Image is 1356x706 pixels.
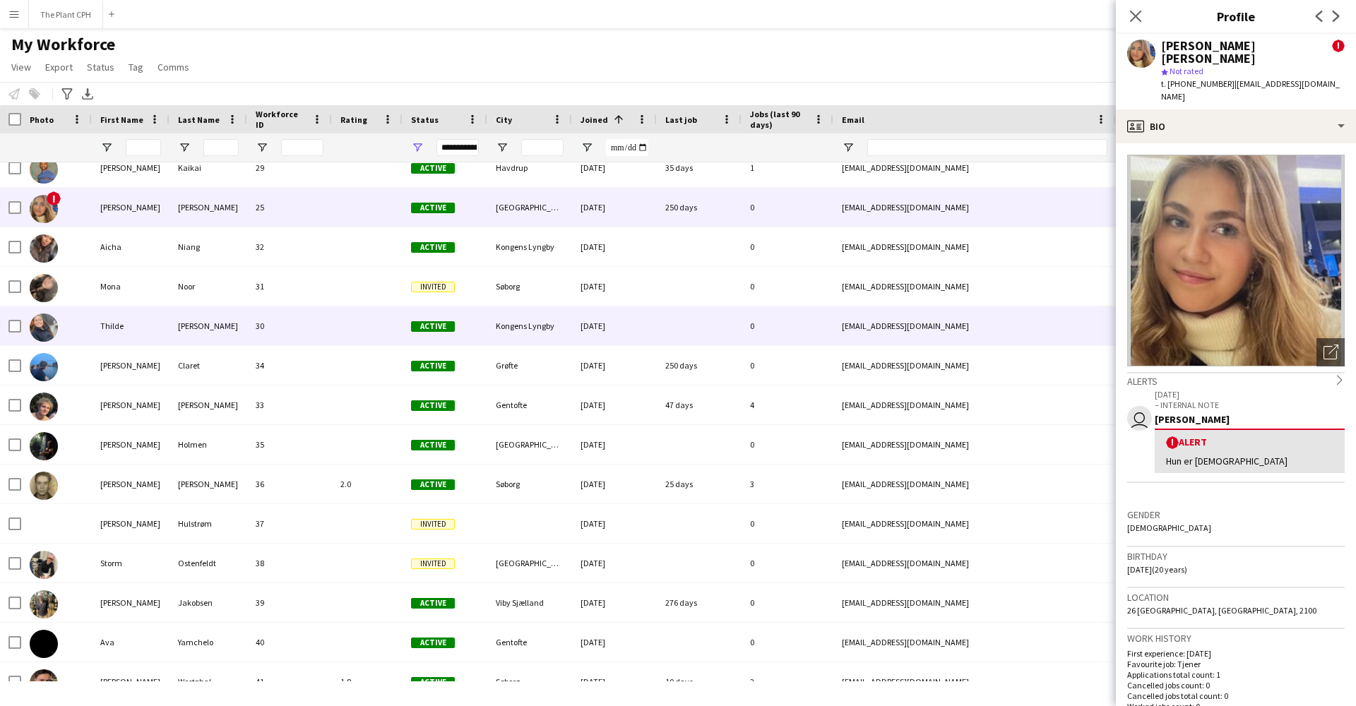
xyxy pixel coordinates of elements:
[572,623,657,662] div: [DATE]
[1127,669,1345,680] p: Applications total count: 1
[340,114,367,125] span: Rating
[92,662,169,701] div: [PERSON_NAME]
[742,346,833,385] div: 0
[152,58,195,76] a: Comms
[11,61,31,73] span: View
[29,1,103,28] button: The Plant CPH
[411,479,455,490] span: Active
[1166,436,1179,449] span: !
[1170,66,1203,76] span: Not rated
[1166,436,1333,449] div: Alert
[496,141,509,154] button: Open Filter Menu
[59,85,76,102] app-action-btn: Advanced filters
[30,114,54,125] span: Photo
[657,346,742,385] div: 250 days
[92,544,169,582] div: Storm
[92,267,169,306] div: Mona
[833,544,1116,582] div: [EMAIL_ADDRESS][DOMAIN_NAME]
[833,465,1116,503] div: [EMAIL_ADDRESS][DOMAIN_NAME]
[411,141,424,154] button: Open Filter Menu
[247,583,332,622] div: 39
[30,234,58,263] img: Aicha Niang
[657,583,742,622] div: 276 days
[487,346,572,385] div: Grøfte
[123,58,149,76] a: Tag
[657,385,742,424] div: 47 days
[1127,680,1345,690] p: Cancelled jobs count: 0
[411,203,455,213] span: Active
[30,669,58,698] img: Jonathan Westphal
[833,267,1116,306] div: [EMAIL_ADDRESS][DOMAIN_NAME]
[92,148,169,187] div: [PERSON_NAME]
[247,267,332,306] div: 31
[247,623,332,662] div: 40
[750,109,808,130] span: Jobs (last 90 days)
[1166,455,1333,467] div: Hun er [DEMOGRAPHIC_DATA]
[572,267,657,306] div: [DATE]
[572,465,657,503] div: [DATE]
[742,544,833,582] div: 0
[157,61,189,73] span: Comms
[1127,632,1345,645] h3: Work history
[92,306,169,345] div: Thilde
[411,282,455,292] span: Invited
[742,188,833,227] div: 0
[47,191,61,205] span: !
[742,623,833,662] div: 0
[247,227,332,266] div: 32
[581,114,608,125] span: Joined
[572,425,657,464] div: [DATE]
[487,306,572,345] div: Kongens Lyngby
[332,662,403,701] div: 1.8
[833,583,1116,622] div: [EMAIL_ADDRESS][DOMAIN_NAME]
[169,346,247,385] div: Claret
[92,188,169,227] div: [PERSON_NAME]
[247,188,332,227] div: 25
[11,34,115,55] span: My Workforce
[657,188,742,227] div: 250 days
[30,472,58,500] img: Jens Bech-Petersen
[572,504,657,543] div: [DATE]
[1332,40,1345,52] span: !
[572,385,657,424] div: [DATE]
[742,662,833,701] div: 2
[45,61,73,73] span: Export
[30,195,58,223] img: Sophie Nedergaard Thomsen
[742,148,833,187] div: 1
[1161,40,1332,65] div: [PERSON_NAME] [PERSON_NAME]
[411,558,455,569] span: Invited
[411,321,455,332] span: Active
[487,148,572,187] div: Havdrup
[1116,109,1356,143] div: Bio
[411,440,455,450] span: Active
[1127,550,1345,563] h3: Birthday
[92,504,169,543] div: [PERSON_NAME]
[487,188,572,227] div: [GEOGRAPHIC_DATA]
[247,504,332,543] div: 37
[657,148,742,187] div: 35 days
[1316,338,1345,366] div: Open photos pop-in
[30,590,58,618] img: Jonas Jakobsen
[411,638,455,648] span: Active
[1127,508,1345,521] h3: Gender
[178,114,220,125] span: Last Name
[833,662,1116,701] div: [EMAIL_ADDRESS][DOMAIN_NAME]
[1155,389,1345,400] p: [DATE]
[742,227,833,266] div: 0
[833,623,1116,662] div: [EMAIL_ADDRESS][DOMAIN_NAME]
[169,385,247,424] div: [PERSON_NAME]
[256,109,307,130] span: Workforce ID
[521,139,564,156] input: City Filter Input
[1127,564,1187,575] span: [DATE] (20 years)
[867,139,1107,156] input: Email Filter Input
[742,306,833,345] div: 0
[411,400,455,411] span: Active
[742,385,833,424] div: 4
[833,385,1116,424] div: [EMAIL_ADDRESS][DOMAIN_NAME]
[30,551,58,579] img: Storm Ostenfeldt
[487,227,572,266] div: Kongens Lyngby
[256,141,268,154] button: Open Filter Menu
[92,623,169,662] div: Ava
[247,465,332,503] div: 36
[247,544,332,582] div: 38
